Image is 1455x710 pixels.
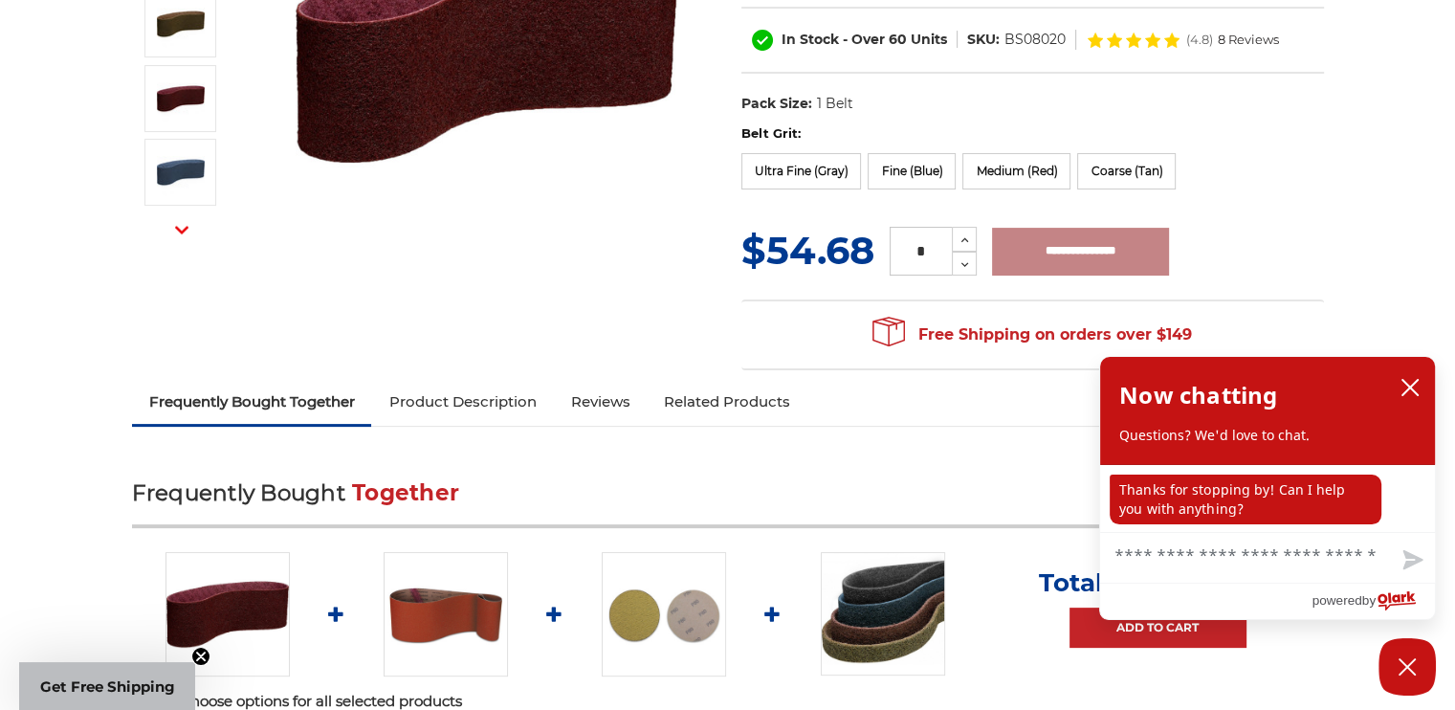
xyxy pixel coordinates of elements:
[1119,376,1277,414] h2: Now chatting
[816,94,852,114] dd: 1 Belt
[843,31,885,48] span: - Over
[553,381,647,423] a: Reviews
[371,381,553,423] a: Product Description
[911,31,947,48] span: Units
[1069,608,1246,648] a: Add to Cart
[1004,30,1066,50] dd: BS08020
[132,479,345,506] span: Frequently Bought
[1312,588,1361,612] span: powered
[165,552,290,677] img: 6"x48" Surface Conditioning Sanding Belts
[1362,588,1376,612] span: by
[1218,33,1279,46] span: 8 Reviews
[647,381,807,423] a: Related Products
[1099,356,1436,620] div: olark chatbox
[741,124,1324,144] label: Belt Grit:
[1039,567,1276,598] p: Total Price:
[1110,475,1381,524] p: Thanks for stopping by! Can I help you with anything?
[1378,638,1436,696] button: Close Chatbox
[157,75,205,122] img: 6" x 48" Medium Surface Conditioning Belt
[132,381,372,423] a: Frequently Bought Together
[889,31,907,48] span: 60
[1387,539,1435,583] button: Send message
[40,677,175,696] span: Get Free Shipping
[1186,33,1213,46] span: (4.8)
[872,316,1192,354] span: Free Shipping on orders over $149
[352,479,459,506] span: Together
[1119,426,1416,445] p: Questions? We'd love to chat.
[157,148,205,196] img: 6" x 48" Fine Surface Conditioning Belt
[1395,373,1425,402] button: close chatbox
[1312,584,1435,619] a: Powered by Olark
[19,662,195,710] div: Get Free ShippingClose teaser
[782,31,839,48] span: In Stock
[741,94,812,114] dt: Pack Size:
[967,30,1000,50] dt: SKU:
[741,227,874,274] span: $54.68
[159,209,205,250] button: Next
[191,647,210,666] button: Close teaser
[1100,465,1435,532] div: chat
